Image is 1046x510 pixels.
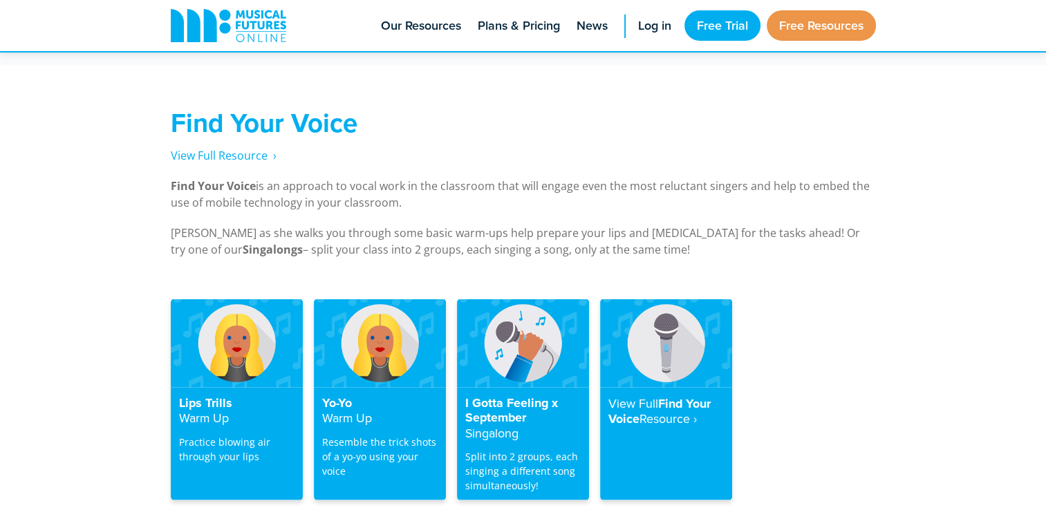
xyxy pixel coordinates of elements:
strong: Warm Up [322,408,372,426]
h4: Yo-Yo [322,395,438,426]
p: Resemble the trick shots of a yo-yo using your voice [322,434,438,478]
p: Practice blowing air through your lips [179,434,295,463]
h4: I Gotta Feeling x September [465,395,581,441]
a: Lips TrillsWarm Up Practice blowing air through your lips [171,299,303,500]
a: View FullFind Your VoiceResource‎ › [600,299,732,500]
p: is an approach to vocal work in the classroom that will engage even the most reluctant singers an... [171,177,876,210]
a: Free Trial [684,10,760,41]
strong: View Full [608,394,658,411]
a: Yo-YoWarm Up Resemble the trick shots of a yo-yo using your voice [314,299,446,500]
strong: Resource‎ › [639,409,697,426]
strong: Singalong [465,424,519,441]
a: View Full Resource‎‏‏‎ ‎ › [171,147,277,163]
strong: Singalongs [243,241,303,256]
h4: Lips Trills [179,395,295,426]
a: Free Resources [767,10,876,41]
p: [PERSON_NAME] as she walks you through some basic warm-ups help prepare your lips and [MEDICAL_DA... [171,224,876,257]
h4: Find Your Voice [608,395,724,426]
span: Plans & Pricing [478,17,560,35]
strong: Find Your Voice [171,178,256,193]
span: Log in [638,17,671,35]
a: I Gotta Feeling x SeptemberSingalong Split into 2 groups, each singing a different song simultane... [457,299,589,500]
strong: Warm Up [179,408,229,426]
span: Our Resources [381,17,461,35]
strong: Find Your Voice [171,103,357,141]
p: Split into 2 groups, each singing a different song simultaneously! [465,448,581,492]
span: News [577,17,608,35]
span: View Full Resource‎‏‏‎ ‎ › [171,147,277,162]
